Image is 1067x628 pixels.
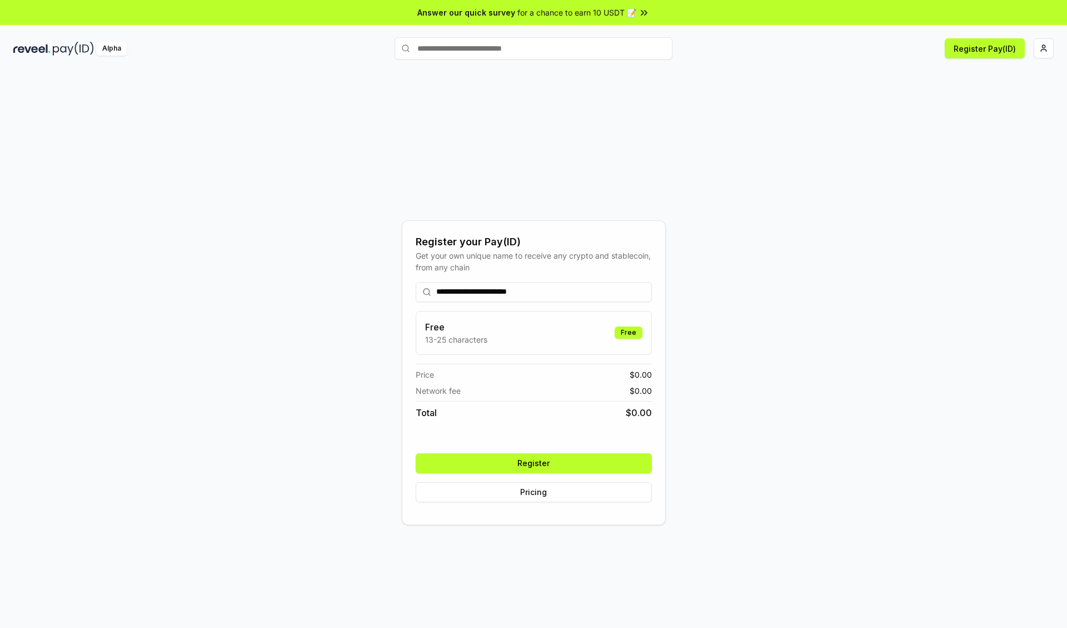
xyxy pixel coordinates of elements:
[615,327,642,339] div: Free
[945,38,1025,58] button: Register Pay(ID)
[416,234,652,250] div: Register your Pay(ID)
[416,250,652,273] div: Get your own unique name to receive any crypto and stablecoin, from any chain
[630,385,652,397] span: $ 0.00
[630,369,652,380] span: $ 0.00
[626,406,652,419] span: $ 0.00
[425,320,487,334] h3: Free
[96,42,127,56] div: Alpha
[416,406,437,419] span: Total
[416,385,461,397] span: Network fee
[53,42,94,56] img: pay_id
[517,7,636,18] span: for a chance to earn 10 USDT 📝
[416,369,434,380] span: Price
[416,482,652,502] button: Pricing
[417,7,515,18] span: Answer our quick survey
[13,42,51,56] img: reveel_dark
[416,453,652,473] button: Register
[425,334,487,345] p: 13-25 characters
